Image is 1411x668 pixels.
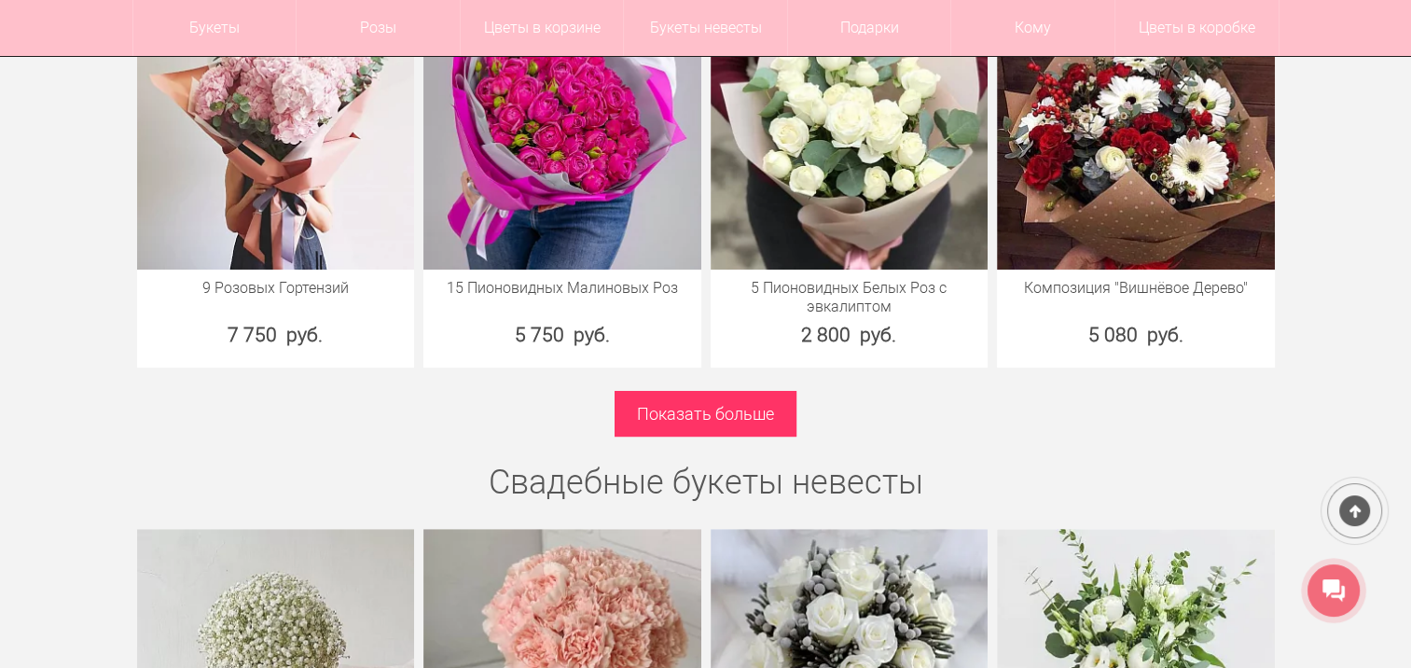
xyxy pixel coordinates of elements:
div: 5 750 руб. [423,321,701,349]
div: 2 800 руб. [711,321,989,349]
div: 5 080 руб. [997,321,1275,349]
a: Показать больше [615,391,796,437]
a: 15 Пионовидных Малиновых Роз [433,279,692,298]
a: Свадебные букеты невесты [489,463,923,502]
div: 7 750 руб. [137,321,415,349]
a: Композиция "Вишнёвое Дерево" [1006,279,1266,298]
a: 5 Пионовидных Белых Роз с эвкалиптом [720,279,979,316]
a: 9 Розовых Гортензий [146,279,406,298]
